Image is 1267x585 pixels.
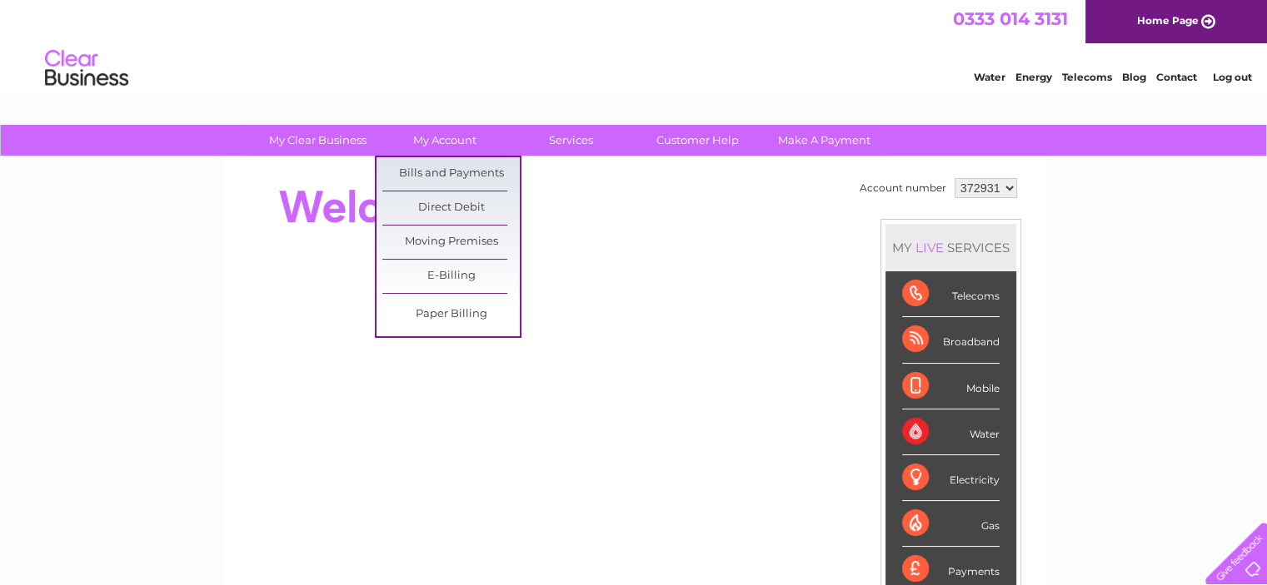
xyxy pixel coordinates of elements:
a: Water [974,71,1005,83]
div: Gas [902,501,1000,547]
a: Moving Premises [382,226,520,259]
td: Account number [855,174,950,202]
img: logo.png [44,43,129,94]
a: My Account [376,125,513,156]
a: Bills and Payments [382,157,520,191]
a: 0333 014 3131 [953,8,1068,29]
div: Mobile [902,364,1000,409]
div: LIVE [912,240,947,255]
div: Telecoms [902,271,1000,317]
a: My Clear Business [249,125,387,156]
div: Electricity [902,455,1000,501]
div: Water [902,409,1000,455]
a: Customer Help [629,125,766,156]
a: Blog [1122,71,1146,83]
a: Energy [1015,71,1052,83]
div: Clear Business is a trading name of Verastar Limited (registered in [GEOGRAPHIC_DATA] No. 3667643... [241,9,1028,81]
a: Contact [1156,71,1197,83]
div: Broadband [902,317,1000,363]
a: E-Billing [382,260,520,293]
div: MY SERVICES [885,224,1016,271]
a: Services [502,125,640,156]
a: Make A Payment [756,125,893,156]
a: Paper Billing [382,298,520,331]
a: Log out [1212,71,1251,83]
a: Telecoms [1062,71,1112,83]
a: Direct Debit [382,191,520,225]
